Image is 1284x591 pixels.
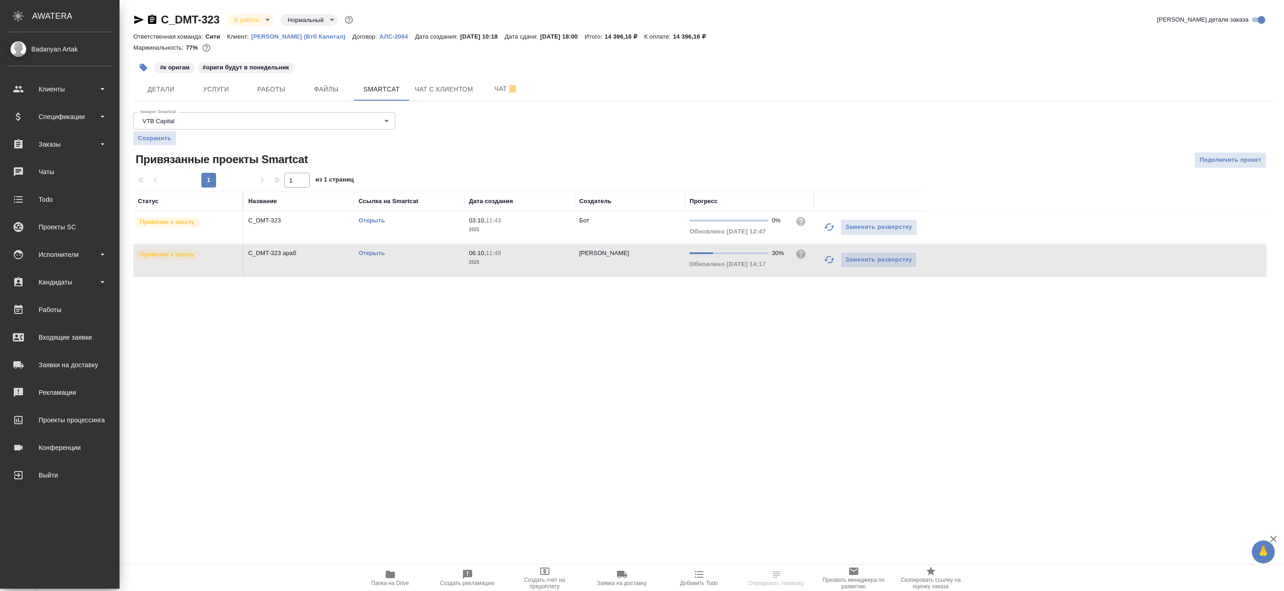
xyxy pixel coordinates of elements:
p: Привязан к заказу [140,250,194,259]
p: 14 396,16 ₽ [605,33,644,40]
p: [DATE] 10:18 [460,33,505,40]
button: Определить тематику [738,565,815,591]
span: Сохранить [138,134,171,143]
button: Скопировать ссылку для ЯМессенджера [133,14,144,25]
p: Дата создания: [415,33,460,40]
div: Ссылка на Smartcat [359,197,418,206]
span: Создать рекламацию [440,580,495,586]
div: Todo [7,193,113,206]
p: Ответственная команда: [133,33,205,40]
button: Заявка на доставку [583,565,661,591]
div: Клиенты [7,82,113,96]
span: Заменить разверстку [845,255,912,265]
span: Обновлено [DATE] 12:47 [690,228,766,235]
div: Badanyan Artak [7,44,113,54]
div: Проекты SC [7,220,113,234]
p: АЛС-2064 [379,33,415,40]
p: 11:48 [486,250,501,256]
span: Подключить проект [1199,155,1261,165]
p: К оплате: [644,33,673,40]
a: Работы [2,298,117,321]
a: Проекты SC [2,216,117,239]
div: Исполнители [7,248,113,261]
p: #ориги будут в понедельник [203,63,289,72]
button: Заменить разверстку [840,252,917,268]
div: 0% [772,216,788,225]
span: Заменить разверстку [845,222,912,233]
div: Заказы [7,137,113,151]
button: Добавить тэг [133,57,154,78]
span: Детали [139,84,183,95]
button: Скопировать ссылку [147,14,158,25]
p: 06.10, [469,250,486,256]
div: В работе [227,14,273,26]
svg: Отписаться [507,84,518,95]
p: Договор: [353,33,380,40]
p: Итого: [585,33,605,40]
span: ориги будут в понедельник [196,63,296,71]
a: Todo [2,188,117,211]
p: #к оригам [160,63,190,72]
button: Доп статусы указывают на важность/срочность заказа [343,14,355,26]
p: Привязан к заказу [140,217,194,227]
div: Прогресс [690,197,718,206]
a: Открыть [359,250,385,256]
div: Кандидаты [7,275,113,289]
a: Выйти [2,464,117,487]
button: Обновить прогресс [818,249,840,271]
p: 03.10, [469,217,486,224]
p: Маржинальность: [133,44,186,51]
span: Определить тематику [748,580,804,586]
span: Smartcat [360,84,404,95]
div: Выйти [7,468,113,482]
p: Бот [579,217,589,224]
span: Привязанные проекты Smartcat [133,152,308,167]
span: Добавить Todo [680,580,718,586]
button: Обновить прогресс [818,216,840,238]
p: [PERSON_NAME] [579,250,629,256]
a: АЛС-2064 [379,32,415,40]
span: 🙏 [1255,542,1271,562]
button: Подключить проект [1194,152,1267,168]
a: Рекламации [2,381,117,404]
p: Сити [205,33,227,40]
p: 11:43 [486,217,501,224]
div: Статус [138,197,159,206]
button: Создать рекламацию [429,565,506,591]
span: Услуги [194,84,238,95]
button: Призвать менеджера по развитию [815,565,892,591]
div: Конференции [7,441,113,455]
div: Рекламации [7,386,113,399]
p: [PERSON_NAME] (Втб Капитал) [251,33,352,40]
button: Папка на Drive [352,565,429,591]
p: [DATE] 18:00 [540,33,585,40]
div: Дата создания [469,197,513,206]
button: Заменить разверстку [840,219,917,235]
span: [PERSON_NAME] детали заказа [1157,15,1249,24]
div: 30% [772,249,788,258]
div: Чаты [7,165,113,179]
span: к оригам [154,63,196,71]
button: Скопировать ссылку на оценку заказа [892,565,970,591]
div: Заявки на доставку [7,358,113,372]
button: Нормальный [285,16,326,24]
span: Чат с клиентом [415,84,473,95]
a: Проекты процессинга [2,409,117,432]
p: 2025 [469,225,570,234]
button: Сохранить [133,131,176,145]
a: Входящие заявки [2,326,117,349]
span: Папка на Drive [371,580,409,586]
div: Создатель [579,197,611,206]
span: Обновлено [DATE] 14:17 [690,261,766,267]
a: Заявки на доставку [2,353,117,376]
a: Открыть [359,217,385,224]
div: В работе [280,14,337,26]
a: [PERSON_NAME] (Втб Капитал) [251,32,352,40]
span: Скопировать ссылку на оценку заказа [898,577,964,590]
span: Заявка на доставку [597,580,646,586]
span: из 1 страниц [315,174,354,188]
div: Работы [7,303,113,317]
p: Дата сдачи: [505,33,540,40]
a: C_DMT-323 [161,13,220,26]
p: 2025 [469,258,570,267]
